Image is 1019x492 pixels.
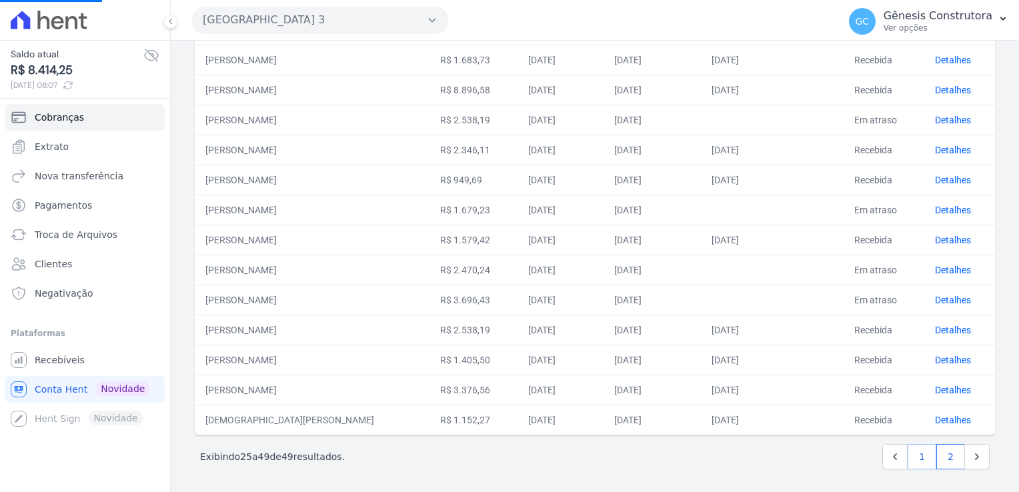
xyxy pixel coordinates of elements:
[935,415,971,425] a: Detalhes
[844,345,924,375] td: Recebida
[701,375,844,405] td: [DATE]
[35,287,93,300] span: Negativação
[518,195,604,225] td: [DATE]
[518,135,604,165] td: [DATE]
[844,165,924,195] td: Recebida
[518,285,604,315] td: [DATE]
[429,405,518,435] td: R$ 1.152,27
[195,405,429,435] td: [DEMOGRAPHIC_DATA][PERSON_NAME]
[192,7,448,33] button: [GEOGRAPHIC_DATA] 3
[429,165,518,195] td: R$ 949,69
[518,105,604,135] td: [DATE]
[884,23,992,33] p: Ver opções
[35,228,117,241] span: Troca de Arquivos
[844,315,924,345] td: Recebida
[11,79,143,91] span: [DATE] 08:07
[604,225,701,255] td: [DATE]
[935,145,971,155] a: Detalhes
[518,75,604,105] td: [DATE]
[518,45,604,75] td: [DATE]
[844,135,924,165] td: Recebida
[240,451,252,462] span: 25
[604,345,701,375] td: [DATE]
[195,105,429,135] td: [PERSON_NAME]
[35,353,85,367] span: Recebíveis
[429,45,518,75] td: R$ 1.683,73
[429,75,518,105] td: R$ 8.896,58
[5,104,165,131] a: Cobranças
[195,225,429,255] td: [PERSON_NAME]
[5,347,165,373] a: Recebíveis
[604,285,701,315] td: [DATE]
[518,315,604,345] td: [DATE]
[429,345,518,375] td: R$ 1.405,50
[844,405,924,435] td: Recebida
[701,315,844,345] td: [DATE]
[604,75,701,105] td: [DATE]
[701,405,844,435] td: [DATE]
[11,104,159,432] nav: Sidebar
[35,199,92,212] span: Pagamentos
[701,165,844,195] td: [DATE]
[5,163,165,189] a: Nova transferência
[200,450,345,463] p: Exibindo a de resultados.
[429,105,518,135] td: R$ 2.538,19
[935,265,971,275] a: Detalhes
[935,385,971,395] a: Detalhes
[195,375,429,405] td: [PERSON_NAME]
[518,255,604,285] td: [DATE]
[964,444,990,469] a: Next
[429,135,518,165] td: R$ 2.346,11
[604,135,701,165] td: [DATE]
[518,375,604,405] td: [DATE]
[195,315,429,345] td: [PERSON_NAME]
[11,325,159,341] div: Plataformas
[281,451,293,462] span: 49
[844,45,924,75] td: Recebida
[935,205,971,215] a: Detalhes
[935,295,971,305] a: Detalhes
[518,405,604,435] td: [DATE]
[604,195,701,225] td: [DATE]
[518,165,604,195] td: [DATE]
[429,315,518,345] td: R$ 2.538,19
[604,165,701,195] td: [DATE]
[195,195,429,225] td: [PERSON_NAME]
[11,61,143,79] span: R$ 8.414,25
[838,3,1019,40] button: GC Gênesis Construtora Ver opções
[844,75,924,105] td: Recebida
[195,165,429,195] td: [PERSON_NAME]
[195,45,429,75] td: [PERSON_NAME]
[35,383,87,396] span: Conta Hent
[35,140,69,153] span: Extrato
[908,444,936,469] a: 1
[604,405,701,435] td: [DATE]
[701,345,844,375] td: [DATE]
[701,75,844,105] td: [DATE]
[5,133,165,160] a: Extrato
[604,255,701,285] td: [DATE]
[195,345,429,375] td: [PERSON_NAME]
[35,111,84,124] span: Cobranças
[429,225,518,255] td: R$ 1.579,42
[935,325,971,335] a: Detalhes
[844,255,924,285] td: Em atraso
[701,135,844,165] td: [DATE]
[935,55,971,65] a: Detalhes
[936,444,965,469] a: 2
[935,175,971,185] a: Detalhes
[844,105,924,135] td: Em atraso
[429,255,518,285] td: R$ 2.470,24
[518,345,604,375] td: [DATE]
[935,115,971,125] a: Detalhes
[844,285,924,315] td: Em atraso
[882,444,908,469] a: Previous
[604,105,701,135] td: [DATE]
[258,451,270,462] span: 49
[884,9,992,23] p: Gênesis Construtora
[195,75,429,105] td: [PERSON_NAME]
[429,375,518,405] td: R$ 3.376,56
[5,221,165,248] a: Troca de Arquivos
[35,169,123,183] span: Nova transferência
[429,285,518,315] td: R$ 3.696,43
